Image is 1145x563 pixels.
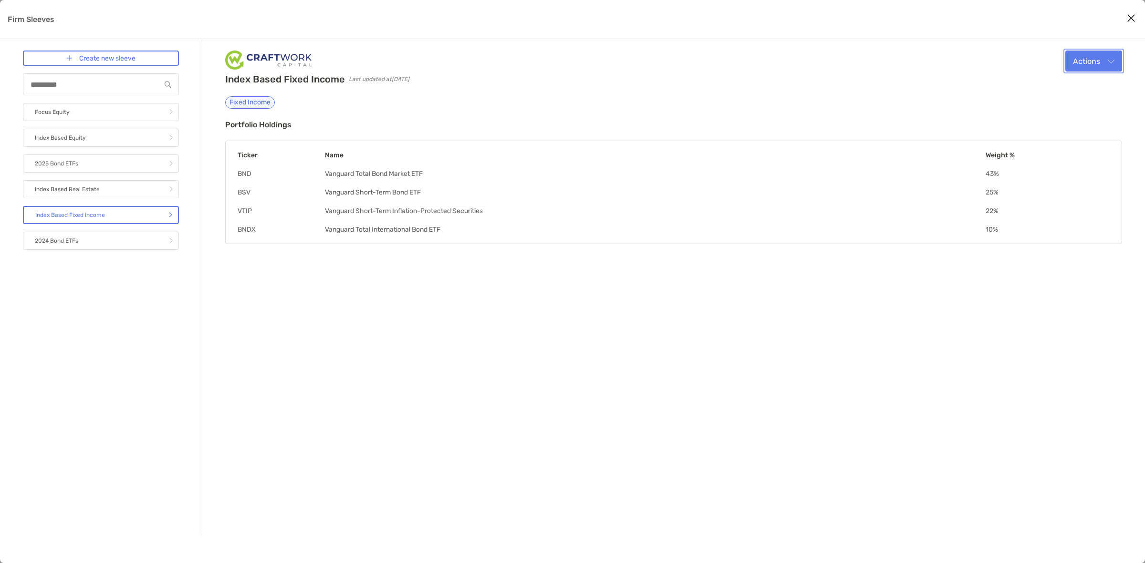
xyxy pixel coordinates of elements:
[23,206,179,224] a: Index Based Fixed Income
[324,151,985,160] th: Name
[23,232,179,250] a: 2024 Bond ETFs
[35,158,78,170] p: 2025 Bond ETFs
[237,206,324,215] td: VTIP
[237,188,324,197] td: BSV
[35,106,70,118] p: Focus Equity
[985,151,1110,160] th: Weight %
[229,99,271,106] p: Fixed Income
[1124,11,1138,26] button: Close modal
[324,206,985,215] td: Vanguard Short-Term Inflation-Protected Securities
[985,169,1110,178] td: 43 %
[225,120,1122,129] h3: Portfolio Holdings
[324,188,985,197] td: Vanguard Short-Term Bond ETF
[35,132,86,144] p: Index Based Equity
[35,184,100,195] p: Index Based Real Estate
[237,169,324,178] td: BND
[35,235,78,247] p: 2024 Bond ETFs
[237,225,324,234] td: BNDX
[8,13,54,25] p: Firm Sleeves
[225,73,345,85] h2: Index Based Fixed Income
[23,51,179,66] a: Create new sleeve
[237,151,324,160] th: Ticker
[35,209,105,221] p: Index Based Fixed Income
[985,206,1110,215] td: 22 %
[985,225,1110,234] td: 10 %
[23,103,179,121] a: Focus Equity
[324,225,985,234] td: Vanguard Total International Bond ETF
[165,81,171,88] img: input icon
[23,154,179,173] a: 2025 Bond ETFs
[349,76,409,82] span: Last updated at [DATE]
[985,188,1110,197] td: 25 %
[23,180,179,198] a: Index Based Real Estate
[225,51,312,70] img: company logo
[324,169,985,178] td: Vanguard Total Bond Market ETF
[23,129,179,147] a: Index Based Equity
[1065,51,1122,72] button: Actions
